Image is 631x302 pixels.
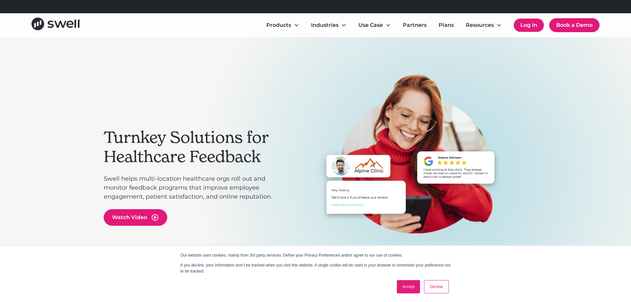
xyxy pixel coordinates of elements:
[518,230,631,302] iframe: Chat Widget
[104,174,283,201] p: Swell helps multi-location healthcare orgs roll out and monitor feedback programs that improve em...
[289,74,528,279] div: carousel
[266,21,291,29] div: Products
[358,21,383,29] div: Use Case
[424,280,448,293] a: Decline
[397,280,420,293] a: Accept
[261,19,304,32] div: Products
[466,21,494,29] div: Resources
[433,19,459,32] a: Plans
[353,19,396,32] div: Use Case
[397,19,432,32] a: Partners
[460,19,507,32] div: Resources
[289,74,528,258] div: 1 of 3
[181,262,451,274] p: If you decline, your information won’t be tracked when you visit this website. A single cookie wi...
[104,209,167,226] a: open lightbox
[306,19,352,32] div: Industries
[31,18,79,32] a: home
[514,19,544,32] a: Log In
[181,252,451,258] p: Our website uses cookies, mainly from 3rd party services. Define your Privacy Preferences and/or ...
[112,213,147,221] div: Watch Video
[549,18,600,32] a: Book a Demo
[311,21,339,29] div: Industries
[104,128,283,166] h2: Turnkey Solutions for Healthcare Feedback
